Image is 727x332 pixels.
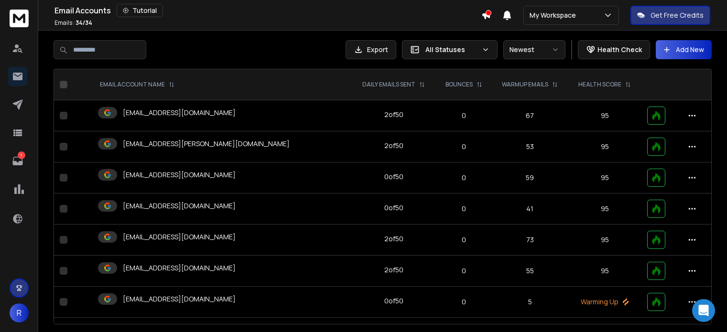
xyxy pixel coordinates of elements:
div: 0 of 50 [384,296,403,306]
p: Health Check [597,45,642,54]
p: [EMAIL_ADDRESS][DOMAIN_NAME] [123,170,236,180]
div: 2 of 50 [384,141,403,150]
button: Add New [656,40,712,59]
div: 2 of 50 [384,234,403,244]
td: 67 [492,100,568,131]
td: 55 [492,256,568,287]
td: 95 [568,100,641,131]
td: 5 [492,287,568,318]
button: Export [346,40,396,59]
p: [EMAIL_ADDRESS][DOMAIN_NAME] [123,232,236,242]
button: Health Check [578,40,650,59]
div: 0 of 50 [384,203,403,213]
button: Tutorial [117,4,163,17]
td: 95 [568,225,641,256]
p: 0 [441,111,486,120]
p: My Workspace [530,11,580,20]
td: 95 [568,193,641,225]
div: 2 of 50 [384,110,403,119]
p: Emails : [54,19,92,27]
button: R [10,303,29,322]
p: All Statuses [425,45,478,54]
a: 1 [8,151,27,171]
p: 0 [441,297,486,307]
td: 95 [568,162,641,193]
p: 0 [441,142,486,151]
span: 34 / 34 [76,19,92,27]
div: Open Intercom Messenger [692,299,715,322]
p: DAILY EMAILS SENT [362,81,415,88]
p: [EMAIL_ADDRESS][DOMAIN_NAME] [123,263,236,273]
td: 59 [492,162,568,193]
button: Newest [503,40,565,59]
td: 41 [492,193,568,225]
p: [EMAIL_ADDRESS][DOMAIN_NAME] [123,294,236,304]
p: 0 [441,204,486,214]
div: EMAIL ACCOUNT NAME [100,81,174,88]
p: Get Free Credits [651,11,704,20]
p: BOUNCES [445,81,473,88]
p: [EMAIL_ADDRESS][DOMAIN_NAME] [123,201,236,211]
p: HEALTH SCORE [578,81,621,88]
button: Get Free Credits [630,6,710,25]
p: 1 [18,151,25,159]
p: 0 [441,173,486,182]
div: Email Accounts [54,4,481,17]
p: [EMAIL_ADDRESS][PERSON_NAME][DOMAIN_NAME] [123,139,290,149]
p: Warming Up [574,297,636,307]
div: 0 of 50 [384,172,403,182]
p: WARMUP EMAILS [502,81,548,88]
div: 2 of 50 [384,265,403,275]
p: 0 [441,266,486,276]
p: [EMAIL_ADDRESS][DOMAIN_NAME] [123,108,236,118]
td: 95 [568,131,641,162]
td: 73 [492,225,568,256]
td: 95 [568,256,641,287]
p: 0 [441,235,486,245]
td: 53 [492,131,568,162]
